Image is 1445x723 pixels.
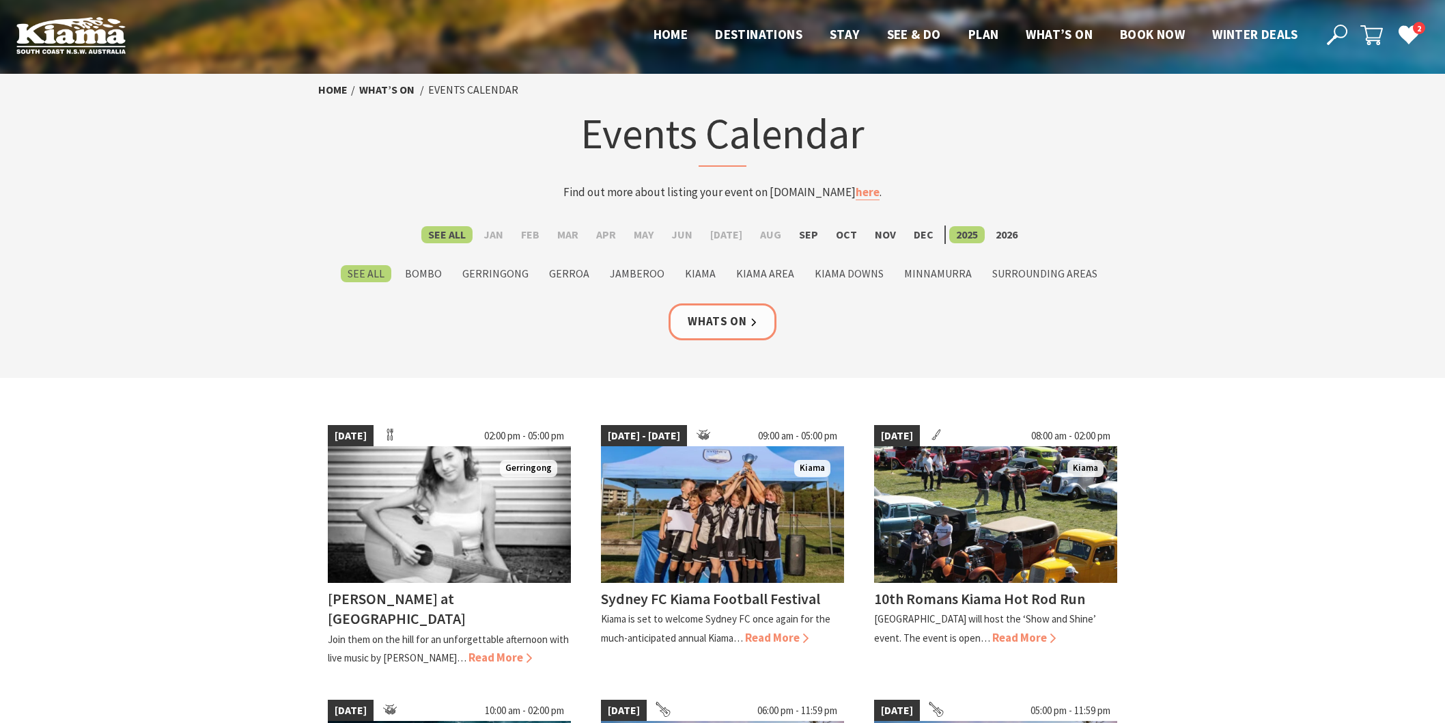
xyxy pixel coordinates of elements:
h1: Events Calendar [455,106,990,167]
span: Plan [968,26,999,42]
label: See All [341,265,391,282]
span: Kiama [1067,460,1104,477]
a: [DATE] - [DATE] 09:00 am - 05:00 pm sfc-kiama-football-festival-2 Kiama Sydney FC Kiama Football ... [601,425,844,667]
h4: Sydney FC Kiama Football Festival [601,589,820,608]
img: Kiama Logo [16,16,126,54]
span: What’s On [1026,26,1093,42]
span: [DATE] [874,700,920,722]
label: Feb [514,226,546,243]
p: [GEOGRAPHIC_DATA] will host the ‘Show and Shine’ event. The event is open… [874,612,1096,644]
a: here [856,185,880,200]
h4: [PERSON_NAME] at [GEOGRAPHIC_DATA] [328,589,466,628]
label: Kiama Area [729,265,801,282]
label: Aug [753,226,788,243]
span: [DATE] [328,700,374,722]
span: Read More [745,630,809,645]
span: 08:00 am - 02:00 pm [1024,425,1117,447]
label: May [627,226,660,243]
p: Kiama is set to welcome Sydney FC once again for the much-anticipated annual Kiama… [601,612,830,644]
label: [DATE] [703,226,749,243]
label: Surrounding Areas [985,265,1104,282]
label: Gerringong [455,265,535,282]
img: Hot Rod Run Kiama [874,446,1117,583]
span: 02:00 pm - 05:00 pm [477,425,571,447]
label: Jamberoo [603,265,671,282]
nav: Main Menu [640,24,1311,46]
span: Read More [992,630,1056,645]
span: See & Do [887,26,941,42]
label: Sep [792,226,825,243]
span: [DATE] - [DATE] [601,425,687,447]
span: 06:00 pm - 11:59 pm [750,700,844,722]
a: [DATE] 08:00 am - 02:00 pm Hot Rod Run Kiama Kiama 10th Romans Kiama Hot Rod Run [GEOGRAPHIC_DATA... [874,425,1117,667]
label: Oct [829,226,864,243]
span: 09:00 am - 05:00 pm [751,425,844,447]
span: 10:00 am - 02:00 pm [478,700,571,722]
label: See All [421,226,473,243]
label: Dec [907,226,940,243]
label: Minnamurra [897,265,979,282]
a: Home [318,83,348,97]
label: 2025 [949,226,985,243]
span: Stay [830,26,860,42]
img: Tayah Larsen [328,446,571,583]
a: 2 [1398,24,1418,44]
label: Jan [477,226,510,243]
label: 2026 [989,226,1024,243]
label: Gerroa [542,265,596,282]
span: Read More [468,650,532,665]
label: Kiama [678,265,722,282]
a: What’s On [359,83,415,97]
a: [DATE] 02:00 pm - 05:00 pm Tayah Larsen Gerringong [PERSON_NAME] at [GEOGRAPHIC_DATA] Join them o... [328,425,571,667]
label: Nov [868,226,903,243]
p: Find out more about listing your event on [DOMAIN_NAME] . [455,183,990,202]
span: Gerringong [500,460,557,477]
label: Jun [664,226,699,243]
span: 2 [1413,22,1425,35]
p: Join them on the hill for an unforgettable afternoon with live music by [PERSON_NAME]… [328,633,569,664]
li: Events Calendar [428,81,518,99]
span: [DATE] [601,700,647,722]
label: Bombo [398,265,449,282]
span: [DATE] [874,425,920,447]
label: Mar [550,226,585,243]
span: [DATE] [328,425,374,447]
label: Kiama Downs [808,265,890,282]
span: Destinations [715,26,802,42]
span: Book now [1120,26,1185,42]
h4: 10th Romans Kiama Hot Rod Run [874,589,1085,608]
a: Whats On [669,303,776,340]
span: Home [654,26,688,42]
label: Apr [589,226,623,243]
img: sfc-kiama-football-festival-2 [601,446,844,583]
span: Kiama [794,460,830,477]
span: 05:00 pm - 11:59 pm [1024,700,1117,722]
span: Winter Deals [1212,26,1297,42]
